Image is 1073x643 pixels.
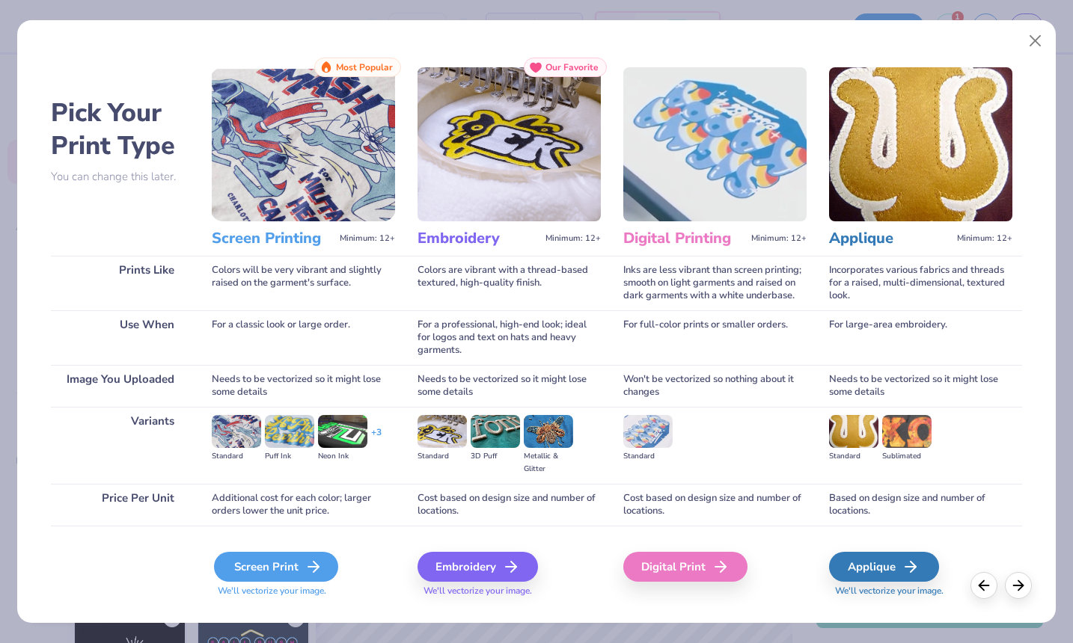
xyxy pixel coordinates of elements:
[51,170,189,183] p: You can change this later.
[751,233,807,244] span: Minimum: 12+
[336,62,393,73] span: Most Popular
[829,585,1012,597] span: We'll vectorize your image.
[212,450,261,463] div: Standard
[829,484,1012,526] div: Based on design size and number of locations.
[623,229,745,248] h3: Digital Printing
[623,484,807,526] div: Cost based on design size and number of locations.
[623,67,807,221] img: Digital Printing
[882,450,932,463] div: Sublimated
[318,415,367,448] img: Neon Ink
[829,256,1012,310] div: Incorporates various fabrics and threads for a raised, multi-dimensional, textured look.
[212,484,395,526] div: Additional cost for each color; larger orders lower the unit price.
[418,229,539,248] h3: Embroidery
[471,450,520,463] div: 3D Puff
[829,229,951,248] h3: Applique
[545,62,599,73] span: Our Favorite
[371,426,382,452] div: + 3
[212,310,395,365] div: For a classic look or large order.
[418,450,467,463] div: Standard
[212,229,334,248] h3: Screen Printing
[51,407,189,484] div: Variants
[882,415,932,448] img: Sublimated
[471,415,520,448] img: 3D Puff
[524,450,573,476] div: Metallic & Glitter
[212,67,395,221] img: Screen Printing
[51,484,189,526] div: Price Per Unit
[51,96,189,162] h2: Pick Your Print Type
[623,256,807,310] div: Inks are less vibrant than screen printing; smooth on light garments and raised on dark garments ...
[418,310,601,365] div: For a professional, high-end look; ideal for logos and text on hats and heavy garments.
[212,256,395,310] div: Colors will be very vibrant and slightly raised on the garment's surface.
[545,233,601,244] span: Minimum: 12+
[418,415,467,448] img: Standard
[418,256,601,310] div: Colors are vibrant with a thread-based textured, high-quality finish.
[51,365,189,407] div: Image You Uploaded
[418,67,601,221] img: Embroidery
[524,415,573,448] img: Metallic & Glitter
[318,450,367,463] div: Neon Ink
[829,67,1012,221] img: Applique
[418,585,601,597] span: We'll vectorize your image.
[214,552,338,582] div: Screen Print
[265,415,314,448] img: Puff Ink
[418,365,601,407] div: Needs to be vectorized so it might lose some details
[418,484,601,526] div: Cost based on design size and number of locations.
[212,415,261,448] img: Standard
[829,415,878,448] img: Standard
[212,365,395,407] div: Needs to be vectorized so it might lose some details
[623,450,673,463] div: Standard
[623,365,807,407] div: Won't be vectorized so nothing about it changes
[829,365,1012,407] div: Needs to be vectorized so it might lose some details
[340,233,395,244] span: Minimum: 12+
[51,256,189,310] div: Prints Like
[623,310,807,365] div: For full-color prints or smaller orders.
[418,552,538,582] div: Embroidery
[957,233,1012,244] span: Minimum: 12+
[829,552,939,582] div: Applique
[51,310,189,365] div: Use When
[623,552,748,582] div: Digital Print
[829,450,878,463] div: Standard
[212,585,395,597] span: We'll vectorize your image.
[1021,27,1050,55] button: Close
[265,450,314,463] div: Puff Ink
[829,310,1012,365] div: For large-area embroidery.
[623,415,673,448] img: Standard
